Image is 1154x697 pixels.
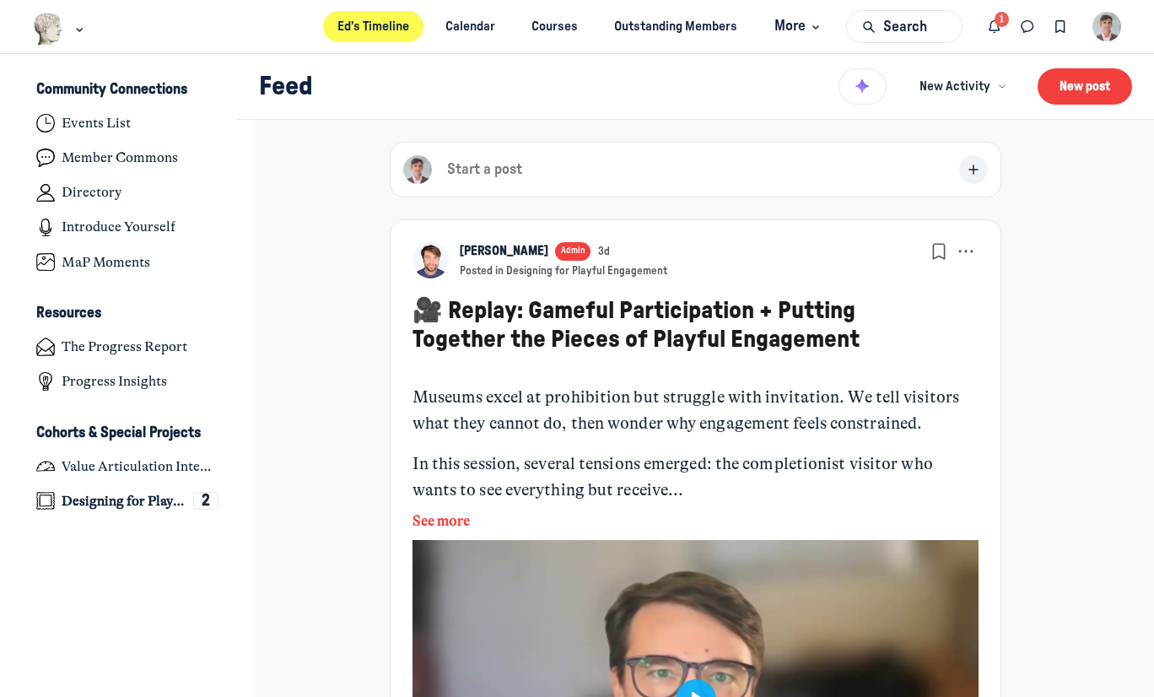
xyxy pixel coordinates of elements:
[62,149,178,166] h4: Member Commons
[413,242,449,278] a: View Kyle Bowen profile
[413,299,860,352] a: 🎥 Replay: Gameful Participation + Putting Together the Pieces of Playful Engagement
[561,245,585,258] span: Admin
[517,11,593,42] a: Courses
[839,68,887,105] button: Summarize
[1038,68,1132,105] button: New post
[22,366,234,397] a: Progress Insights
[926,239,952,264] button: Bookmarks
[22,212,234,243] a: Introduce Yourself
[759,11,831,42] button: More
[62,493,186,510] h4: Designing for Playful Engagement
[22,76,234,105] button: Community ConnectionsCollapse space
[22,419,234,447] button: Cohorts & Special ProjectsCollapse space
[62,338,187,355] h4: The Progress Report
[62,219,175,235] h4: Introduce Yourself
[36,424,201,442] h3: Cohorts & Special Projects
[413,385,979,437] p: Museums excel at prohibition but struggle with invitation. We tell visitors what they cannot do, ...
[600,11,752,42] a: Outstanding Members
[22,332,234,363] a: The Progress Report
[1092,12,1122,41] button: User menu options
[62,254,150,271] h4: MaP Moments
[259,71,824,102] h1: Feed
[62,458,218,475] h4: Value Articulation Intensive (Cultural Leadership Lab)
[1043,10,1076,43] button: Bookmarks
[36,305,101,322] h3: Resources
[36,81,187,99] h3: Community Connections
[33,13,64,46] img: Museums as Progress logo
[598,245,610,259] a: 3d
[413,451,979,504] p: In this session, several tensions emerged: the completionist visitor who wants to see everything ...
[774,15,824,38] span: More
[22,485,234,516] a: Designing for Playful Engagement2
[62,373,167,390] h4: Progress Insights
[919,78,990,96] span: New Activity
[62,115,131,132] h4: Events List
[839,64,887,108] button: Summarize
[22,300,234,328] button: ResourcesCollapse space
[22,246,234,278] a: MaP Moments
[460,242,667,278] button: View Kyle Bowen profileAdmin3dPosted in Designing for Playful Engagement
[413,511,979,532] button: See more
[460,264,667,278] button: Posted in Designing for Playful Engagement
[447,160,522,179] span: Start a post
[431,11,510,42] a: Calendar
[22,451,234,482] a: Value Articulation Intensive (Cultural Leadership Lab)
[909,70,1016,103] button: New Activity
[390,142,1002,198] button: Start a post
[22,108,234,139] a: Events List
[1011,10,1044,43] button: Direct messages
[62,184,121,201] h4: Directory
[193,492,218,511] div: 2
[237,54,1154,120] header: Page Header
[979,10,1011,43] button: Notifications
[953,239,979,264] button: Post actions
[846,10,963,43] button: Search
[22,177,234,208] a: Directory
[22,143,234,174] a: Member Commons
[323,11,424,42] a: Ed’s Timeline
[460,242,548,261] a: View Kyle Bowen profile
[33,11,88,47] button: Museums as Progress logo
